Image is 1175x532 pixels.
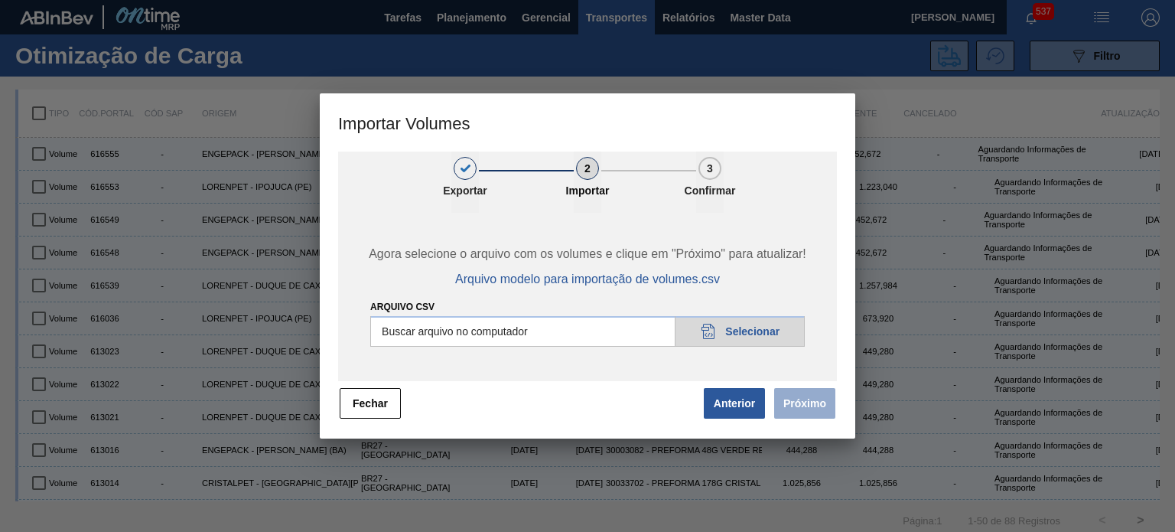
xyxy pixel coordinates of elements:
[427,184,503,197] p: Exportar
[451,152,479,213] button: 1Exportar
[356,247,819,261] span: Agora selecione o arquivo com os volumes e clique em "Próximo" para atualizar!
[576,157,599,180] div: 2
[370,302,435,312] label: Arquivo csv
[696,152,724,213] button: 3Confirmar
[574,152,601,213] button: 2Importar
[455,273,720,286] span: Arquivo modelo para importação de volumes.csv
[704,388,765,419] button: Anterior
[549,184,626,197] p: Importar
[340,388,401,419] button: Fechar
[698,157,721,180] div: 3
[454,157,477,180] div: 1
[320,93,855,152] h3: Importar Volumes
[672,184,748,197] p: Confirmar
